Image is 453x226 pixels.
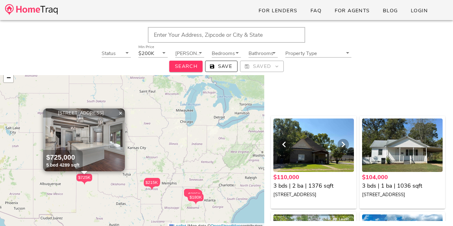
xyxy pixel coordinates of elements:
a: Close popup [116,108,125,118]
a: $104,000 3 bds | 1 ba | 1036 sqft [STREET_ADDRESS] [362,173,443,199]
div: $215K [144,179,159,186]
img: desktop-logo.34a1112.png [5,4,58,15]
div: $720K [186,190,202,197]
div: $725,000 [46,153,80,162]
div: $104K [184,189,200,197]
span: Login [411,7,428,14]
div: $105K [184,189,200,196]
span: For Agents [334,7,370,14]
span: Blog [383,7,398,14]
img: triPin.png [148,186,155,190]
div: [PERSON_NAME] [175,49,204,57]
div: $725K [76,174,92,181]
a: Blog [377,5,403,16]
button: Saved [240,61,283,72]
div: $685K [144,178,160,185]
span: FAQ [310,7,322,14]
iframe: Chat Widget [422,196,453,226]
div: $104K [184,189,200,200]
img: 1.jpg [43,108,125,171]
button: Previous visual [278,139,290,150]
a: For Lenders [253,5,303,16]
div: Min Price$200K [138,49,168,57]
span: For Lenders [258,7,298,14]
span: Saved [245,63,278,70]
div: [STREET_ADDRESS] [45,110,123,116]
button: Save [205,61,238,72]
small: [STREET_ADDRESS] [273,191,316,198]
div: Bedrooms [212,49,241,57]
div: Bathrooms [249,49,278,57]
input: Enter Your Address, Zipcode or City & State [148,27,305,43]
div: 5 bed 4289 sqft [46,162,80,168]
div: Property Type [285,49,351,57]
a: [STREET_ADDRESS] $725,000 5 bed 4289 sqft [43,108,125,171]
label: Min Price [138,45,154,49]
span: Save [210,63,232,70]
img: triPin.png [193,201,199,205]
img: triPin.png [81,181,88,185]
a: FAQ [305,5,327,16]
a: For Agents [329,5,375,16]
div: $180K [188,194,204,201]
div: $215K [144,179,159,190]
span: Search [174,63,198,70]
div: 3 bds | 1 ba | 1036 sqft [362,182,443,190]
a: Login [405,5,433,16]
button: Search [169,61,203,72]
div: 3 bds | 2 ba | 1376 sqft [273,182,354,190]
div: $110,000 [273,173,354,182]
small: [STREET_ADDRESS] [362,191,405,198]
button: Next visual [338,139,349,150]
span: × [119,110,122,117]
span: − [7,74,11,81]
a: Zoom out [4,73,13,82]
div: $295K [187,190,202,198]
div: Status [102,49,131,57]
div: $180K [188,194,204,205]
div: $105K [184,189,200,200]
div: $725K [76,174,92,185]
div: $685K [144,178,160,189]
div: $200K [138,51,154,56]
a: $110,000 3 bds | 2 ba | 1376 sqft [STREET_ADDRESS] [273,173,354,199]
div: $295K [187,190,202,201]
div: $720K [186,190,202,201]
div: $104,000 [362,173,443,182]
